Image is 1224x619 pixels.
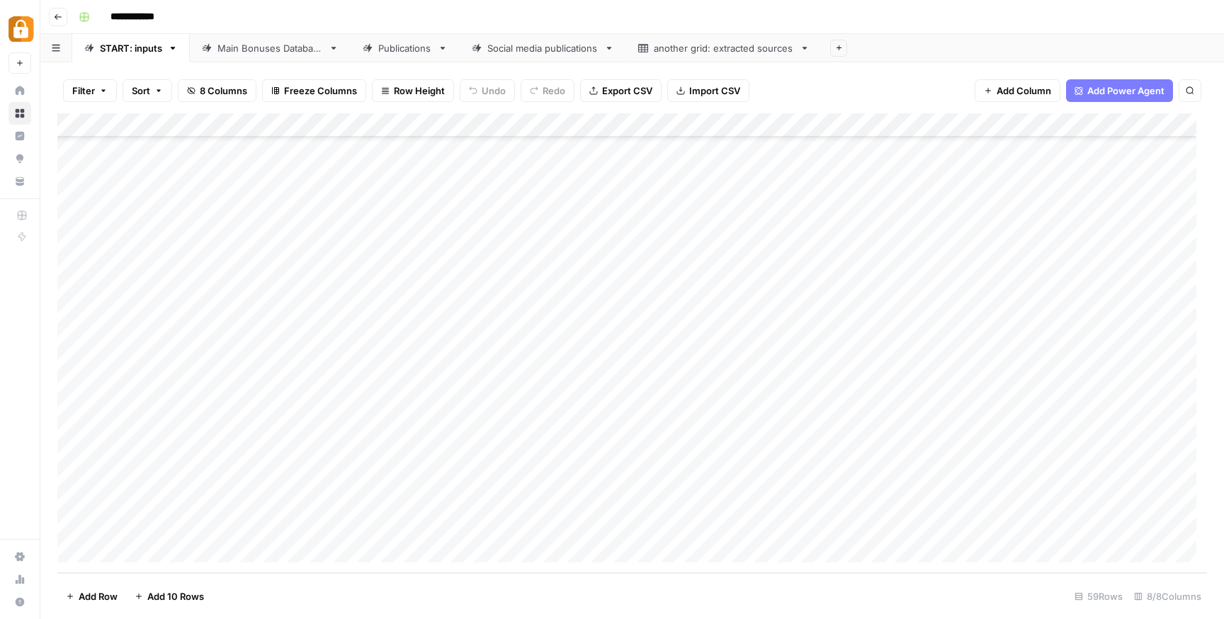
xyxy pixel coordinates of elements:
[284,84,357,98] span: Freeze Columns
[487,41,599,55] div: Social media publications
[57,585,126,608] button: Add Row
[460,34,626,62] a: Social media publications
[190,34,351,62] a: Main Bonuses Database
[667,79,749,102] button: Import CSV
[8,568,31,591] a: Usage
[351,34,460,62] a: Publications
[8,79,31,102] a: Home
[580,79,662,102] button: Export CSV
[997,84,1051,98] span: Add Column
[72,34,190,62] a: START: inputs
[126,585,212,608] button: Add 10 Rows
[372,79,454,102] button: Row Height
[1128,585,1207,608] div: 8/8 Columns
[63,79,117,102] button: Filter
[394,84,445,98] span: Row Height
[8,545,31,568] a: Settings
[460,79,515,102] button: Undo
[72,84,95,98] span: Filter
[1087,84,1164,98] span: Add Power Agent
[8,16,34,42] img: Adzz Logo
[8,125,31,147] a: Insights
[178,79,256,102] button: 8 Columns
[1069,585,1128,608] div: 59 Rows
[543,84,565,98] span: Redo
[1066,79,1173,102] button: Add Power Agent
[654,41,794,55] div: another grid: extracted sources
[217,41,323,55] div: Main Bonuses Database
[8,147,31,170] a: Opportunities
[147,589,204,603] span: Add 10 Rows
[8,170,31,193] a: Your Data
[975,79,1060,102] button: Add Column
[8,102,31,125] a: Browse
[378,41,432,55] div: Publications
[602,84,652,98] span: Export CSV
[482,84,506,98] span: Undo
[123,79,172,102] button: Sort
[200,84,247,98] span: 8 Columns
[100,41,162,55] div: START: inputs
[132,84,150,98] span: Sort
[79,589,118,603] span: Add Row
[626,34,822,62] a: another grid: extracted sources
[521,79,574,102] button: Redo
[689,84,740,98] span: Import CSV
[262,79,366,102] button: Freeze Columns
[8,11,31,47] button: Workspace: Adzz
[8,591,31,613] button: Help + Support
